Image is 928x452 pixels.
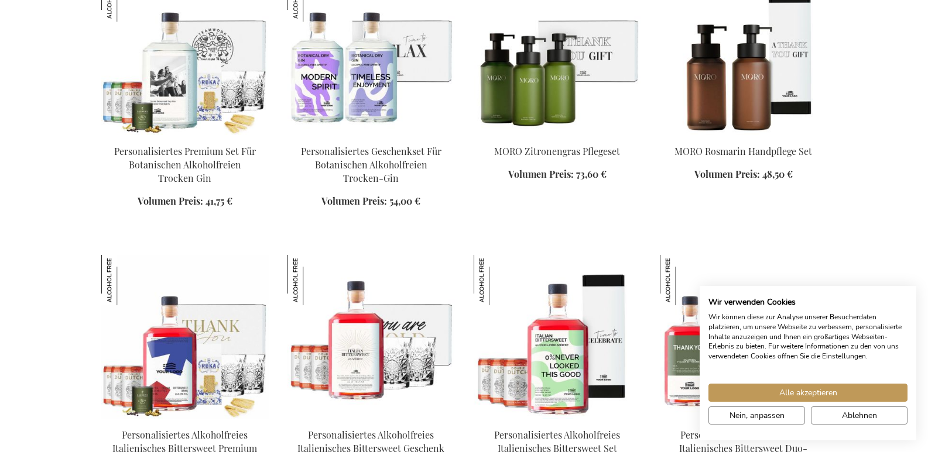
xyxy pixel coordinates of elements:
span: Nein, anpassen [730,409,785,422]
p: Wir können diese zur Analyse unserer Besucherdaten platzieren, um unsere Webseite zu verbessern, ... [708,312,908,361]
a: Personalisiertes Premium Set Für Botanischen Alkoholfreien Trocken Gin [114,145,256,184]
button: cookie Einstellungen anpassen [708,406,805,425]
a: Personalised Non-Alcoholic Italian Bittersweet Set Personalisiertes Alkoholfreies Italienisches B... [474,414,641,425]
img: Personalised Non-Alcoholic Italian Bittersweet Premium Set [101,255,269,419]
a: Volumen Preis: 41,75 € [138,195,232,208]
a: Personalisiertes Geschenkset Für Botanischen Alkoholfreien Trocken-Gin [301,145,441,184]
span: 73,60 € [576,168,607,180]
button: Akzeptieren Sie alle cookies [708,384,908,402]
span: 41,75 € [206,195,232,207]
span: 54,00 € [389,195,420,207]
a: Personalised Non-Alcoholic Italian Bittersweet Gift Personalisiertes Alkoholfreies Italienisches ... [287,414,455,425]
img: Personalised Non-Alcoholic Italian Bittersweet Duo Gift Set [660,255,827,419]
button: Alle verweigern cookies [811,406,908,425]
a: MORO Rosemary Handcare Set [660,130,827,142]
a: Personalised Non-Alcoholic Botanical Dry Gin Premium Set Personalisiertes Premium Set Für Botanis... [101,130,269,142]
h2: Wir verwenden Cookies [708,297,908,308]
img: Personalised Non-Alcoholic Italian Bittersweet Gift [287,255,455,419]
a: Volumen Preis: 54,00 € [321,195,420,208]
span: 48,50 € [762,168,793,180]
img: Personalised Non-Alcoholic Italian Bittersweet Set [474,255,641,419]
img: Personalisiertes Alkoholfreies Italienisches Bittersweet Duo-Geschenkset [660,255,710,305]
span: Volumen Preis: [694,168,760,180]
a: Volumen Preis: 73,60 € [508,168,607,181]
img: Personalisiertes Alkoholfreies Italienisches Bittersweet Geschenk [287,255,338,305]
img: Personalisiertes Alkoholfreies Italienisches Bittersweet Set [474,255,524,305]
span: Volumen Preis: [321,195,387,207]
a: Personalised Non-Alcoholic Italian Bittersweet Duo Gift Set Personalisiertes Alkoholfreies Italie... [660,414,827,425]
a: Personalised Non-Alcoholic Italian Bittersweet Premium Set Personalisiertes Alkoholfreies Italien... [101,414,269,425]
span: Ablehnen [842,409,877,422]
a: MORO Rosmarin Handpflege Set [674,145,812,157]
img: Personalisiertes Alkoholfreies Italienisches Bittersweet Premium Set [101,255,152,305]
span: Volumen Preis: [138,195,203,207]
span: Alle akzeptieren [779,387,837,399]
a: MORO Lemongrass Care Set [474,130,641,142]
a: MORO Zitronengras Pflegeset [494,145,620,157]
a: Volumen Preis: 48,50 € [694,168,793,181]
a: Personalised Non-Alcoholic Botanical Dry Gin Duo Gift Set Personalisiertes Geschenkset Für Botani... [287,130,455,142]
span: Volumen Preis: [508,168,574,180]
